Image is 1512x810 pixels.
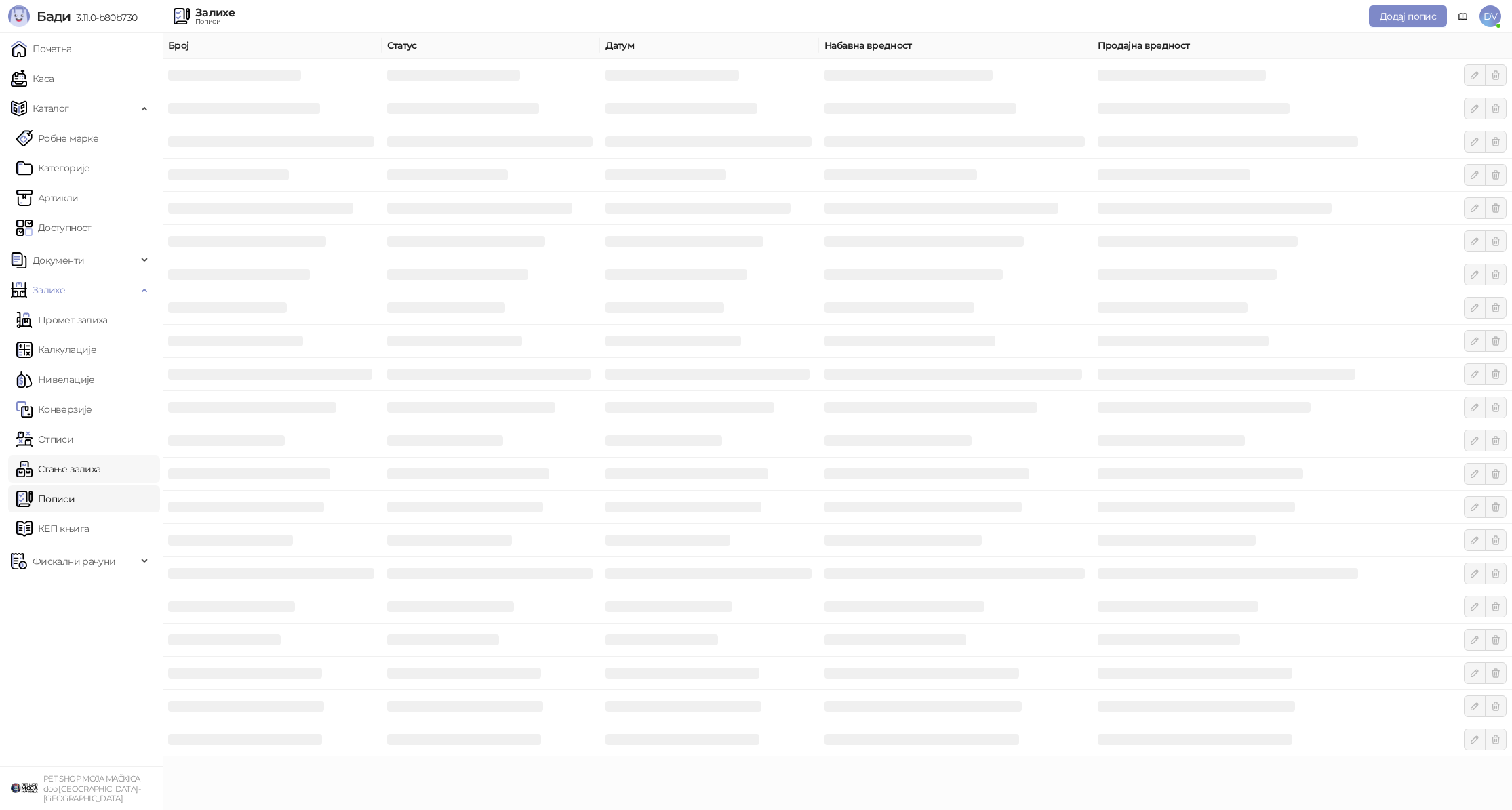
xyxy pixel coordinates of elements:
th: Набавна вредност [819,33,1092,59]
span: Залихе [33,277,65,304]
th: Датум [600,33,819,59]
img: Logo [8,5,30,27]
span: 3.11.0-b80b730 [71,12,137,24]
span: Фискални рачуни [33,548,115,575]
a: Документација [1452,5,1474,27]
span: Каталог [33,95,69,122]
a: Пописи [16,485,75,512]
a: КЕП књига [16,515,89,542]
a: Калкулације [16,336,96,363]
a: Почетна [11,35,72,62]
th: Број [163,33,382,59]
a: Конверзије [16,396,92,423]
span: DV [1479,5,1501,27]
span: Бади [37,8,71,24]
div: Пописи [195,18,235,25]
div: Залихе [195,7,235,18]
a: Доступност [16,214,92,241]
a: Стање залиха [16,455,100,483]
a: Нивелације [16,366,95,393]
a: Робне марке [16,125,98,152]
th: Статус [382,33,601,59]
button: Додај попис [1369,5,1447,27]
span: Документи [33,247,84,274]
a: Каса [11,65,54,92]
a: Промет залиха [16,306,108,333]
a: Отписи [16,426,73,453]
a: Категорије [16,155,90,182]
th: Продајна вредност [1092,33,1366,59]
small: PET SHOP MOJA MAČKICA doo [GEOGRAPHIC_DATA]-[GEOGRAPHIC_DATA] [43,774,140,803]
img: 64x64-companyLogo-9f44b8df-f022-41eb-b7d6-300ad218de09.png [11,775,38,802]
a: ArtikliАртикли [16,184,79,211]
